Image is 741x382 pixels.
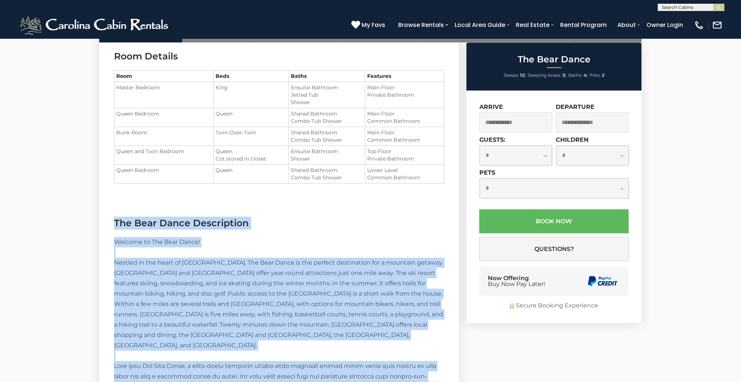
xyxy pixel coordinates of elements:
strong: 4 [583,72,586,78]
img: phone-regular-white.png [694,20,704,30]
span: Sleeping Areas: [528,72,561,78]
li: Main Floor [367,110,442,117]
label: Guests: [479,136,505,143]
li: Ensuite Bathroom [291,148,363,155]
li: Private Bathroom [367,155,442,162]
a: About [614,18,640,31]
li: | [528,70,566,80]
span: Buy Now Pay Later! [488,281,545,287]
button: Questions? [479,237,629,261]
label: Arrive [479,103,503,110]
a: Owner Login [643,18,687,31]
li: | [504,70,526,80]
td: Master Bedroom [114,82,214,108]
li: Private Bathroom [367,91,442,99]
div: Now Offering [488,275,545,287]
li: Lower Level [367,166,442,174]
li: Combo Tub Shower [291,117,363,125]
th: Room [114,70,214,82]
strong: 2 [602,72,604,78]
li: Shower [291,155,363,162]
h2: The Bear Dance [468,55,640,64]
h3: The Bear Dance Description [114,217,444,230]
td: Queen Bedroom [114,165,214,183]
label: Departure [556,103,595,110]
span: Baths: [568,72,582,78]
li: Jetted Tub [291,91,363,99]
label: Pets [479,169,495,176]
th: Baths [289,70,365,82]
strong: 5 [562,72,565,78]
li: Main Floor [367,129,442,136]
a: My Favs [351,20,387,30]
li: Common Bathroom [367,117,442,125]
li: Shared Bathroom [291,166,363,174]
span: King [216,84,228,91]
img: mail-regular-white.png [712,20,723,30]
a: Browse Rentals [394,18,448,31]
td: Queen Bedroom [114,108,214,127]
li: Cot stored in closet [216,155,287,162]
h3: Room Details [114,50,444,63]
li: Common Bathroom [367,174,442,181]
li: Common Bathroom [367,136,442,144]
button: Book Now [479,209,629,233]
li: Shared Bathroom [291,110,363,117]
label: Children [556,136,589,143]
span: Twin-Over-Twin [216,129,256,136]
li: Combo Tub Shower [291,136,363,144]
span: Pets: [590,72,601,78]
th: Features [365,70,444,82]
td: Bunk Room [114,127,214,146]
div: Secure Booking Experience [479,302,629,310]
span: Queen [216,110,232,117]
li: Shared Bathroom [291,129,363,136]
td: Queen and Twin Bedroom [114,146,214,165]
th: Beds [214,70,289,82]
li: Shower [291,99,363,106]
li: Queen [216,148,287,155]
li: Combo Tub Shower [291,174,363,181]
span: Queen [216,167,232,173]
a: Local Area Guide [451,18,509,31]
span: My Favs [362,20,385,30]
img: White-1-2.png [18,14,172,36]
a: Real Estate [512,18,553,31]
strong: 12 [520,72,524,78]
a: Rental Program [556,18,610,31]
li: Main Floor [367,84,442,91]
span: Sleeps: [504,72,519,78]
li: Ensuite Bathroom [291,84,363,91]
li: Top Floor [367,148,442,155]
li: | [568,70,588,80]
